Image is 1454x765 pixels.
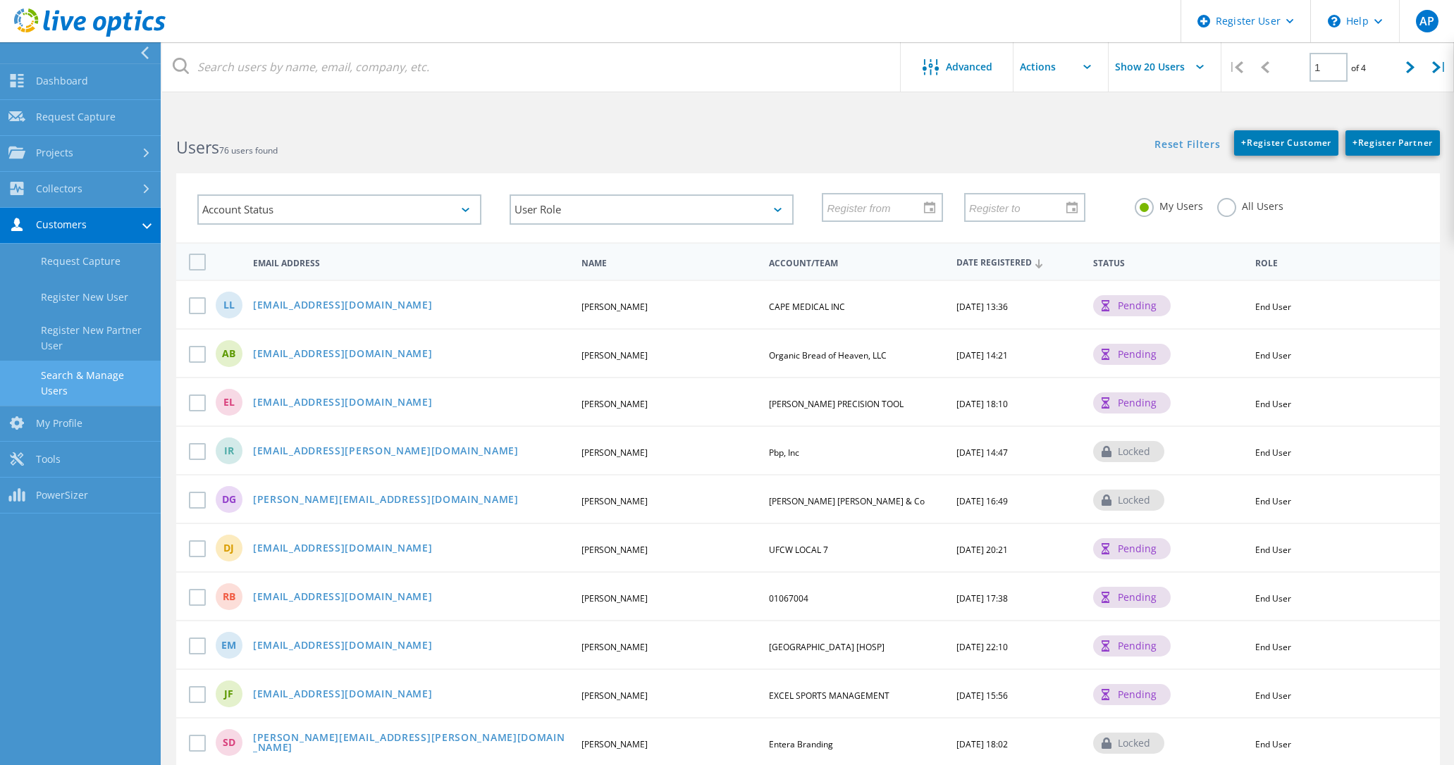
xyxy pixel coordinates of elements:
span: CAPE MEDICAL INC [769,301,845,313]
span: [DATE] 14:47 [956,447,1008,459]
span: [DATE] 18:10 [956,398,1008,410]
span: EXCEL SPORTS MANAGEMENT [769,690,889,702]
span: Email Address [253,259,569,268]
span: [PERSON_NAME] [PERSON_NAME] & Co [769,495,925,507]
span: [PERSON_NAME] [581,690,648,702]
span: 01067004 [769,592,808,604]
span: Entera Branding [769,738,833,750]
a: [PERSON_NAME][EMAIL_ADDRESS][DOMAIN_NAME] [253,495,519,506]
div: pending [1093,587,1171,608]
div: pending [1093,295,1171,316]
b: Users [176,136,219,158]
span: [PERSON_NAME] [581,738,648,750]
span: [PERSON_NAME] [581,592,648,604]
div: pending [1093,635,1171,657]
span: Date Registered [956,259,1081,268]
a: [EMAIL_ADDRESS][DOMAIN_NAME] [253,689,433,701]
span: 76 users found [219,144,278,156]
span: End User [1255,544,1291,556]
span: Name [581,259,757,268]
span: End User [1255,398,1291,410]
span: Advanced [946,62,992,72]
div: pending [1093,344,1171,365]
div: locked [1093,490,1164,511]
span: [PERSON_NAME] [581,301,648,313]
svg: \n [1328,15,1341,27]
span: AP [1419,15,1434,27]
div: pending [1093,392,1171,413]
span: EM [221,640,236,650]
div: locked [1093,733,1164,754]
a: +Register Partner [1345,130,1440,156]
span: [GEOGRAPHIC_DATA] [HOSP] [769,641,885,653]
span: End User [1255,738,1291,750]
span: of 4 [1351,62,1366,74]
input: Search users by name, email, company, etc. [162,42,901,92]
span: End User [1255,690,1291,702]
a: [EMAIL_ADDRESS][DOMAIN_NAME] [253,543,433,555]
b: + [1353,137,1358,149]
div: pending [1093,538,1171,559]
span: End User [1255,592,1291,604]
a: [EMAIL_ADDRESS][DOMAIN_NAME] [253,397,433,409]
input: Register to [966,194,1074,220]
span: Status [1093,259,1243,268]
span: End User [1255,301,1291,313]
span: [DATE] 15:56 [956,690,1008,702]
span: [DATE] 16:49 [956,495,1008,507]
span: Account/Team [769,259,944,268]
span: [PERSON_NAME] [581,544,648,556]
span: End User [1255,447,1291,459]
span: [DATE] 13:36 [956,301,1008,313]
span: [DATE] 17:38 [956,592,1008,604]
a: +Register Customer [1234,130,1338,156]
a: [EMAIL_ADDRESS][DOMAIN_NAME] [253,592,433,604]
a: [EMAIL_ADDRESS][DOMAIN_NAME] [253,349,433,361]
span: Register Customer [1241,137,1331,149]
a: Live Optics Dashboard [14,30,166,39]
span: End User [1255,495,1291,507]
div: | [1221,42,1250,92]
a: [EMAIL_ADDRESS][DOMAIN_NAME] [253,300,433,312]
span: [PERSON_NAME] [581,641,648,653]
span: DJ [223,543,234,553]
span: End User [1255,349,1291,361]
div: pending [1093,684,1171,705]
div: Account Status [197,194,481,225]
a: [EMAIL_ADDRESS][DOMAIN_NAME] [253,640,433,652]
label: All Users [1217,198,1283,211]
span: [DATE] 14:21 [956,349,1008,361]
span: [PERSON_NAME] [581,447,648,459]
a: [PERSON_NAME][EMAIL_ADDRESS][PERSON_NAME][DOMAIN_NAME] [253,733,569,754]
span: [PERSON_NAME] [581,349,648,361]
label: My Users [1135,198,1203,211]
div: | [1425,42,1454,92]
span: EL [223,397,235,407]
div: locked [1093,441,1164,462]
span: [DATE] 18:02 [956,738,1008,750]
span: Role [1255,259,1418,268]
span: [PERSON_NAME] [581,398,648,410]
span: Pbp, Inc [769,447,799,459]
span: [PERSON_NAME] PRECISION TOOL [769,398,904,410]
span: [PERSON_NAME] [581,495,648,507]
span: UFCW LOCAL 7 [769,544,828,556]
span: DG [222,495,236,504]
span: Register Partner [1353,137,1433,149]
span: RB [223,592,235,602]
span: Organic Bread of Heaven, LLC [769,349,887,361]
b: + [1241,137,1247,149]
span: [DATE] 20:21 [956,544,1008,556]
div: User Role [510,194,794,225]
span: SD [223,738,235,747]
a: [EMAIL_ADDRESS][PERSON_NAME][DOMAIN_NAME] [253,446,519,458]
span: End User [1255,641,1291,653]
input: Register from [823,194,932,220]
a: Reset Filters [1154,139,1220,151]
span: [DATE] 22:10 [956,641,1008,653]
span: JF [224,689,233,699]
span: Ll [223,300,235,310]
span: IR [224,446,234,456]
span: AB [222,349,235,359]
